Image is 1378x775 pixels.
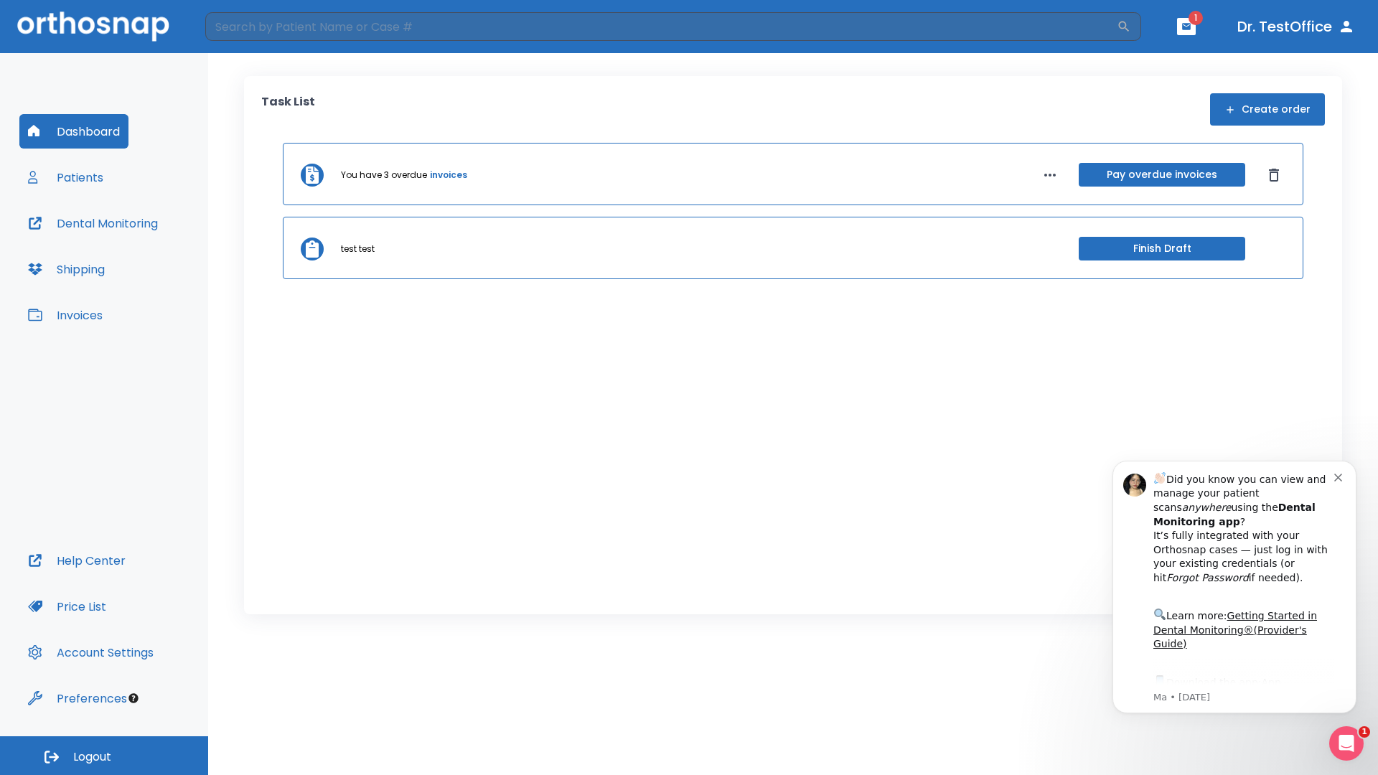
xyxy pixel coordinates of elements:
[430,169,467,182] a: invoices
[1189,11,1203,25] span: 1
[1262,164,1285,187] button: Dismiss
[1079,237,1245,260] button: Finish Draft
[1079,163,1245,187] button: Pay overdue invoices
[1329,726,1364,761] iframe: Intercom live chat
[261,93,315,126] p: Task List
[19,543,134,578] button: Help Center
[1210,93,1325,126] button: Create order
[341,169,427,182] p: You have 3 overdue
[19,298,111,332] button: Invoices
[341,243,375,255] p: test test
[19,635,162,670] button: Account Settings
[19,252,113,286] button: Shipping
[205,12,1117,41] input: Search by Patient Name or Case #
[19,160,112,194] button: Patients
[19,589,115,624] button: Price List
[1091,443,1378,768] iframe: Intercom notifications message
[73,749,111,765] span: Logout
[19,114,128,149] button: Dashboard
[19,681,136,715] button: Preferences
[17,11,169,41] img: Orthosnap
[19,206,167,240] button: Dental Monitoring
[1359,726,1370,738] span: 1
[127,692,140,705] div: Tooltip anchor
[1232,14,1361,39] button: Dr. TestOffice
